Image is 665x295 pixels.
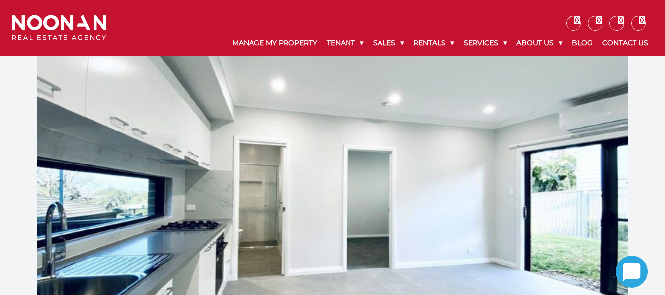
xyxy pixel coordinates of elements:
[511,31,567,56] a: About Us
[459,31,511,56] a: Services
[409,31,459,56] a: Rentals
[322,31,368,56] a: Tenant
[567,31,598,56] a: Blog
[368,31,409,56] a: Sales
[598,31,653,56] a: Contact Us
[227,31,322,56] a: Manage My Property
[12,15,106,41] img: Noonan Real Estate Agency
